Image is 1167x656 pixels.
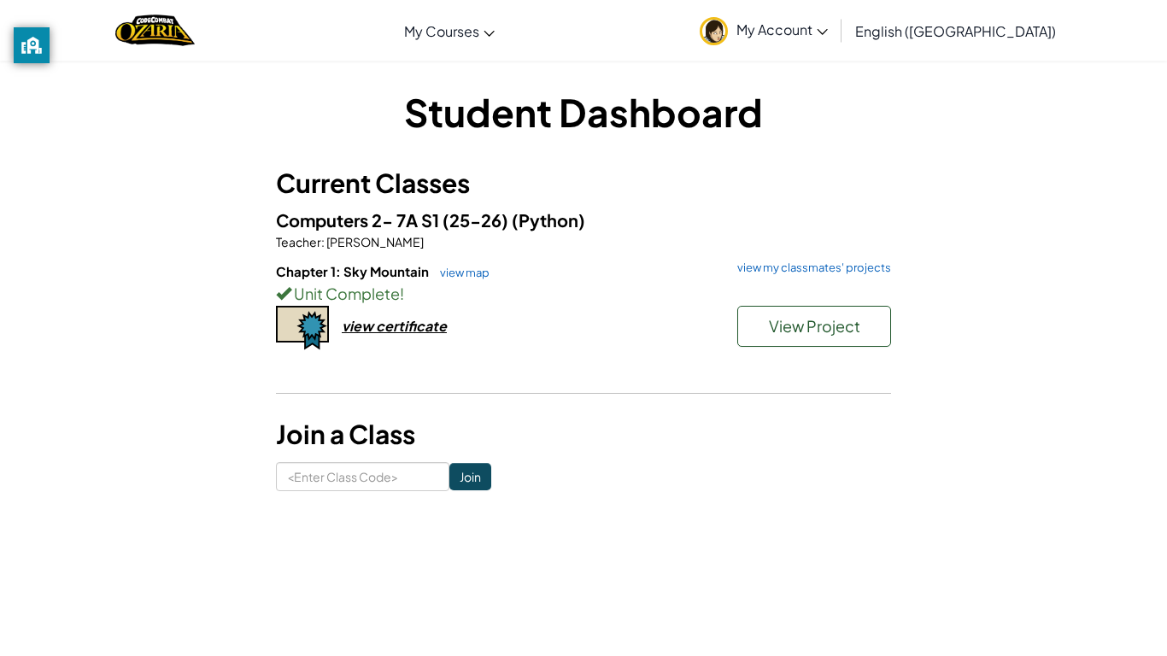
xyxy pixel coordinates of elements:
span: English ([GEOGRAPHIC_DATA]) [855,22,1056,40]
a: view certificate [276,317,447,335]
a: English ([GEOGRAPHIC_DATA]) [847,8,1064,54]
h3: Current Classes [276,164,891,202]
a: view map [431,266,490,279]
span: Computers 2- 7A S1 (25-26) [276,209,512,231]
img: avatar [700,17,728,45]
input: <Enter Class Code> [276,462,449,491]
span: Teacher [276,234,321,249]
span: : [321,234,325,249]
span: My Account [736,20,828,38]
img: Home [115,13,195,48]
span: [PERSON_NAME] [325,234,424,249]
span: My Courses [404,22,479,40]
a: Ozaria by CodeCombat logo [115,13,195,48]
span: Chapter 1: Sky Mountain [276,263,431,279]
img: certificate-icon.png [276,306,329,350]
a: My Account [691,3,836,57]
h1: Student Dashboard [276,85,891,138]
span: (Python) [512,209,585,231]
input: Join [449,463,491,490]
span: ! [400,284,404,303]
a: My Courses [396,8,503,54]
span: View Project [769,316,860,336]
button: View Project [737,306,891,347]
button: privacy banner [14,27,50,63]
h3: Join a Class [276,415,891,454]
div: view certificate [342,317,447,335]
a: view my classmates' projects [729,262,891,273]
span: Unit Complete [291,284,400,303]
